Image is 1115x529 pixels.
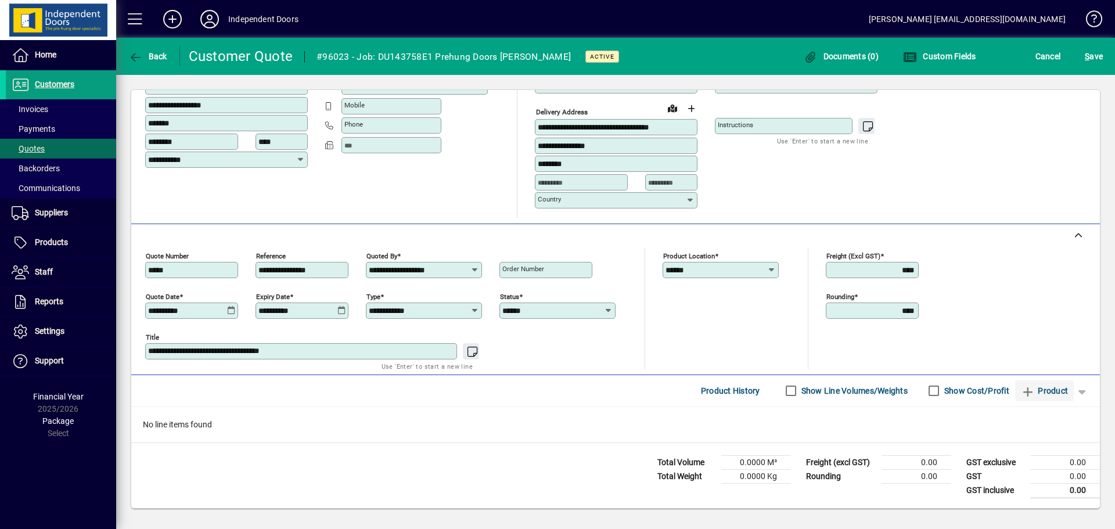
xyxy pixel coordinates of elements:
td: 0.0000 Kg [721,469,791,483]
a: Backorders [6,159,116,178]
a: Staff [6,258,116,287]
mat-hint: Use 'Enter' to start a new line [382,359,473,373]
span: Custom Fields [903,52,976,61]
span: ave [1085,47,1103,66]
span: Back [128,52,167,61]
span: Financial Year [33,392,84,401]
div: Customer Quote [189,47,293,66]
mat-label: Rounding [826,292,854,300]
span: Home [35,50,56,59]
span: Invoices [12,105,48,114]
td: GST exclusive [961,455,1030,469]
span: Settings [35,326,64,336]
span: Customers [35,80,74,89]
td: Total Weight [652,469,721,483]
a: Invoices [6,99,116,119]
button: Add [154,9,191,30]
a: Knowledge Base [1077,2,1100,40]
label: Show Line Volumes/Weights [799,385,908,397]
button: Cancel [1033,46,1064,67]
button: Custom Fields [900,46,979,67]
a: Support [6,347,116,376]
mat-label: Type [366,292,380,300]
button: Save [1082,46,1106,67]
span: Suppliers [35,208,68,217]
mat-label: Order number [502,265,544,273]
button: Documents (0) [800,46,882,67]
td: GST [961,469,1030,483]
td: 0.00 [1030,455,1100,469]
td: GST inclusive [961,483,1030,498]
mat-label: Phone [344,120,363,128]
button: Back [125,46,170,67]
a: Communications [6,178,116,198]
td: 0.00 [1030,483,1100,498]
span: Package [42,416,74,426]
button: Choose address [682,99,700,118]
td: 0.0000 M³ [721,455,791,469]
mat-label: Freight (excl GST) [826,251,880,260]
mat-label: Country [538,195,561,203]
span: Products [35,237,68,247]
td: 0.00 [882,469,951,483]
div: #96023 - Job: DU143758E1 Prehung Doors [PERSON_NAME] [316,48,571,66]
span: Support [35,356,64,365]
span: Payments [12,124,55,134]
a: Suppliers [6,199,116,228]
mat-label: Quoted by [366,251,397,260]
td: 0.00 [882,455,951,469]
button: Profile [191,9,228,30]
span: Product History [701,382,760,400]
a: Settings [6,317,116,346]
span: Documents (0) [803,52,879,61]
td: 0.00 [1030,469,1100,483]
button: Product History [696,380,765,401]
a: View on map [663,99,682,117]
mat-label: Product location [663,251,715,260]
mat-label: Quote number [146,251,189,260]
mat-label: Title [146,333,159,341]
a: Products [6,228,116,257]
span: Staff [35,267,53,276]
mat-label: Quote date [146,292,179,300]
span: Reports [35,297,63,306]
div: No line items found [131,407,1100,442]
mat-label: Mobile [344,101,365,109]
mat-label: Instructions [718,121,753,129]
mat-label: Reference [256,251,286,260]
span: Product [1021,382,1068,400]
td: Rounding [800,469,882,483]
a: Payments [6,119,116,139]
span: Active [590,53,614,60]
mat-label: Expiry date [256,292,290,300]
span: Backorders [12,164,60,173]
a: Reports [6,287,116,316]
button: Product [1015,380,1074,401]
div: [PERSON_NAME] [EMAIL_ADDRESS][DOMAIN_NAME] [869,10,1066,28]
td: Total Volume [652,455,721,469]
div: Independent Doors [228,10,298,28]
a: Home [6,41,116,70]
span: S [1085,52,1089,61]
a: Quotes [6,139,116,159]
span: Communications [12,183,80,193]
app-page-header-button: Back [116,46,180,67]
span: Quotes [12,144,45,153]
mat-hint: Use 'Enter' to start a new line [777,134,868,147]
mat-label: Status [500,292,519,300]
span: Cancel [1035,47,1061,66]
label: Show Cost/Profit [942,385,1009,397]
td: Freight (excl GST) [800,455,882,469]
